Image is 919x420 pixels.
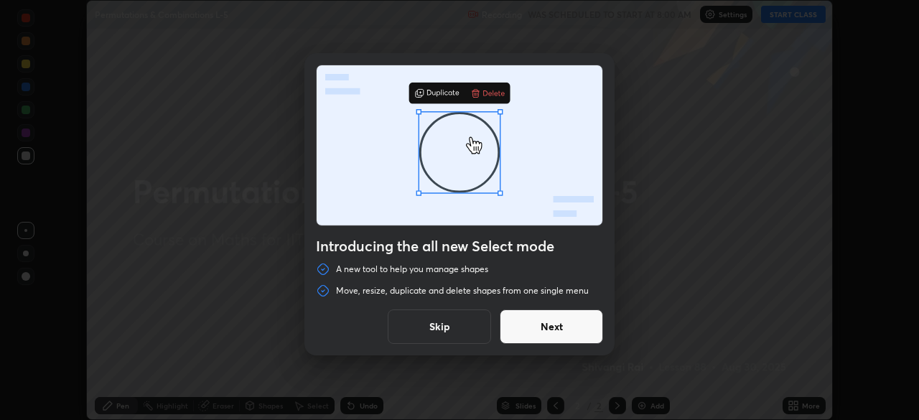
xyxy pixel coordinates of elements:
h4: Introducing the all new Select mode [316,238,603,255]
g: Duplicate [427,90,459,97]
p: Move, resize, duplicate and delete shapes from one single menu [336,285,589,297]
button: Next [500,309,603,344]
button: Skip [388,309,491,344]
div: animation [317,65,602,228]
p: A new tool to help you manage shapes [336,263,488,275]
